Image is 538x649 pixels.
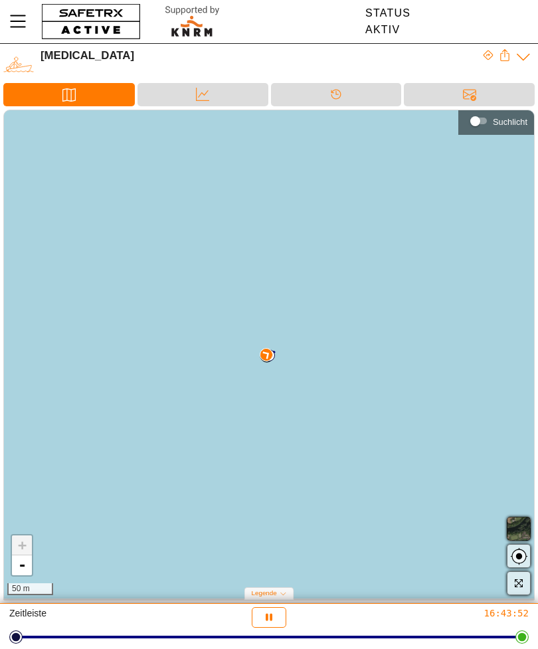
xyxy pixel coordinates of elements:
img: PathDirectionCurrent.svg [260,348,272,361]
div: Daten [137,83,268,106]
div: [MEDICAL_DATA] [41,49,482,62]
div: Zeitleiste [9,607,181,628]
div: Nachrichten [404,83,535,106]
div: Status [365,7,410,19]
a: Zoom in [12,535,32,555]
div: 50 m [7,583,53,595]
span: Legende [252,589,277,597]
div: Aktiv [365,24,410,36]
img: RescueLogo.svg [152,3,233,40]
div: Karte [3,83,135,106]
div: 16:43:52 [357,607,529,619]
img: BOATING.svg [3,49,34,80]
div: Suchlicht [493,117,527,127]
div: Suchlicht [465,111,527,131]
div: Timeline [271,83,402,106]
a: Zoom out [12,555,32,575]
